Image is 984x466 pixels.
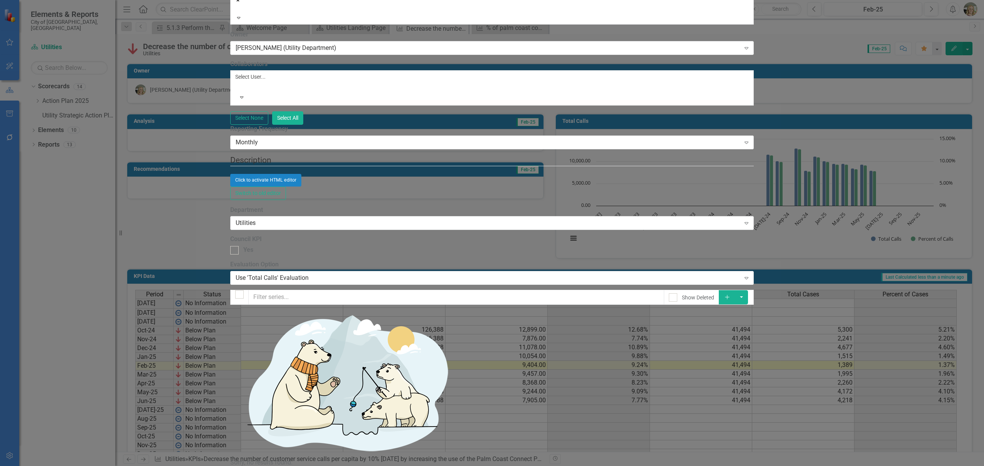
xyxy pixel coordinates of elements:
div: Monthly [236,138,740,147]
div: Yes [243,246,253,254]
img: No results found [230,305,461,458]
div: Select User... [235,73,749,81]
legend: Description [230,154,754,166]
label: Collaborators [230,60,754,69]
label: Evaluation Option [230,260,754,269]
label: Council KPI [230,235,754,244]
label: Department [230,206,754,215]
button: Switch to old editor [230,187,286,200]
button: Select All [272,111,303,125]
label: Owner [230,30,754,39]
button: Select None [230,111,268,125]
div: Show Deleted [682,294,714,301]
button: Click to activate HTML editor [230,174,301,186]
div: Utilities [236,219,740,228]
input: Filter series... [248,290,664,305]
div: Use 'Total Calls' Evaluation [236,274,740,283]
div: [PERSON_NAME] (Utility Department) [236,43,740,52]
label: Reporting Frequency [230,125,754,134]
